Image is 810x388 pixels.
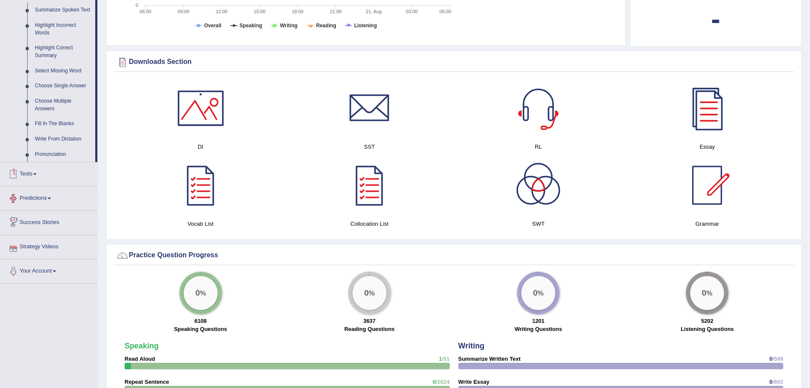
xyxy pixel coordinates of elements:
a: Highlight Incorrect Words [31,18,95,40]
a: Tests [0,162,97,184]
div: % [184,276,218,310]
span: /51 [442,356,449,362]
label: Speaking Questions [174,325,227,333]
tspan: Speaking [239,23,262,29]
div: % [352,276,387,310]
text: 12:00 [216,9,227,14]
strong: Writing [458,342,485,350]
h4: SWT [458,219,619,228]
label: Reading Questions [344,325,395,333]
text: 06:00 [440,9,452,14]
div: % [521,276,555,310]
h4: SST [289,142,449,151]
tspan: 21. Aug [366,9,381,14]
h4: Vocab List [120,219,281,228]
span: 1 [439,356,442,362]
big: 0 [702,288,707,298]
h4: Essay [627,142,787,151]
strong: 3637 [363,318,375,324]
a: Predictions [0,187,97,208]
text: 0 [136,3,138,8]
label: Writing Questions [514,325,562,333]
b: - [711,3,720,34]
label: Listening Questions [681,325,734,333]
h4: DI [120,142,281,151]
h4: RL [458,142,619,151]
a: Highlight Correct Summary [31,40,95,63]
text: 18:00 [292,9,304,14]
h4: Collocation List [289,219,449,228]
tspan: Reading [316,23,336,29]
span: /602 [773,379,783,385]
a: Fill In The Blanks [31,116,95,132]
strong: 1201 [532,318,545,324]
strong: Write Essay [458,379,489,385]
a: Your Account [0,259,97,281]
strong: Speaking [125,342,159,350]
strong: 6108 [194,318,207,324]
a: Choose Multiple Answers [31,94,95,116]
strong: Repeat Sentence [125,379,169,385]
tspan: Overall [204,23,222,29]
a: Summarize Spoken Text [31,3,95,18]
text: 15:00 [254,9,266,14]
strong: Summarize Written Text [458,356,521,362]
div: Practice Question Progress [116,249,792,262]
a: Write From Dictation [31,132,95,147]
tspan: Listening [354,23,377,29]
text: 03:00 [406,9,418,14]
strong: 5202 [701,318,713,324]
text: 06:00 [139,9,151,14]
a: Select Missing Word [31,63,95,79]
span: /599 [773,356,783,362]
text: 09:00 [178,9,190,14]
div: % [690,276,724,310]
strong: Read Aloud [125,356,155,362]
span: 0 [769,379,772,385]
big: 0 [364,288,369,298]
big: 0 [195,288,200,298]
a: Choose Single Answer [31,78,95,94]
text: 21:00 [330,9,342,14]
a: Strategy Videos [0,235,97,256]
div: Downloads Section [116,56,792,69]
h4: Grammar [627,219,787,228]
big: 0 [533,288,538,298]
span: 0 [769,356,772,362]
span: /2624 [436,379,450,385]
tspan: Writing [280,23,297,29]
span: 0 [433,379,436,385]
a: Pronunciation [31,147,95,162]
a: Success Stories [0,211,97,232]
